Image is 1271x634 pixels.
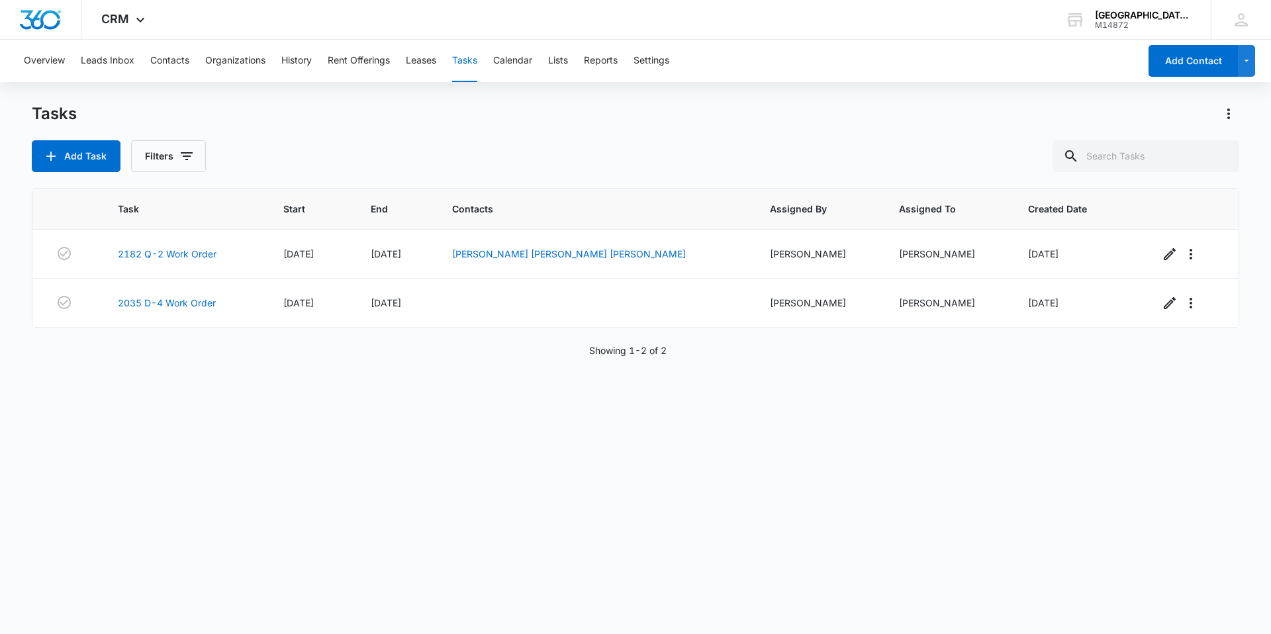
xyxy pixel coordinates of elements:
[770,296,867,310] div: [PERSON_NAME]
[118,247,216,261] a: 2182 Q-2 Work Order
[452,248,686,259] a: [PERSON_NAME] [PERSON_NAME] [PERSON_NAME]
[589,343,667,357] p: Showing 1-2 of 2
[452,202,719,216] span: Contacts
[281,40,312,82] button: History
[584,40,618,82] button: Reports
[452,40,477,82] button: Tasks
[101,12,129,26] span: CRM
[899,247,996,261] div: [PERSON_NAME]
[371,202,401,216] span: End
[770,202,848,216] span: Assigned By
[283,297,314,308] span: [DATE]
[899,296,996,310] div: [PERSON_NAME]
[548,40,568,82] button: Lists
[32,140,120,172] button: Add Task
[1149,45,1238,77] button: Add Contact
[406,40,436,82] button: Leases
[371,248,401,259] span: [DATE]
[1095,10,1192,21] div: account name
[770,247,867,261] div: [PERSON_NAME]
[118,296,216,310] a: 2035 D-4 Work Order
[81,40,134,82] button: Leads Inbox
[118,202,232,216] span: Task
[131,140,206,172] button: Filters
[1028,297,1059,308] span: [DATE]
[493,40,532,82] button: Calendar
[205,40,265,82] button: Organizations
[283,202,320,216] span: Start
[1053,140,1239,172] input: Search Tasks
[32,104,77,124] h1: Tasks
[283,248,314,259] span: [DATE]
[24,40,65,82] button: Overview
[328,40,390,82] button: Rent Offerings
[1218,103,1239,124] button: Actions
[634,40,669,82] button: Settings
[371,297,401,308] span: [DATE]
[150,40,189,82] button: Contacts
[899,202,977,216] span: Assigned To
[1095,21,1192,30] div: account id
[1028,248,1059,259] span: [DATE]
[1028,202,1109,216] span: Created Date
